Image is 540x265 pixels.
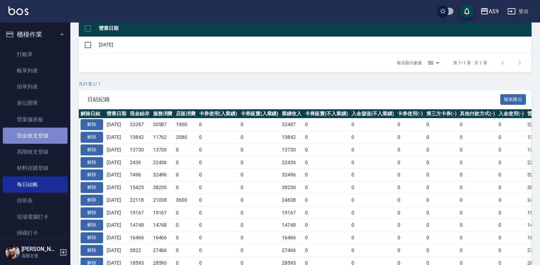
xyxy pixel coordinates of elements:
td: [DATE] [105,219,128,232]
th: 入金使用(-) [497,109,526,118]
td: 0 [497,156,526,169]
button: 解除 [81,245,103,256]
td: 0 [458,244,497,257]
td: 22436 [280,156,303,169]
div: 50 [425,53,442,72]
td: 0 [303,131,350,144]
td: 0 [425,143,458,156]
td: 0 [350,156,396,169]
td: 0 [458,131,497,144]
span: 日結紀錄 [87,96,500,103]
th: 卡券販賣(不入業績) [303,109,350,118]
td: 0 [458,181,497,194]
td: 0 [303,169,350,181]
th: 其他付款方式(-) [458,109,497,118]
td: 0 [458,143,497,156]
td: 0 [303,244,350,257]
td: 0 [239,232,280,244]
td: 15425 [128,181,151,194]
a: 掛單列表 [3,79,68,95]
td: 0 [174,219,197,232]
td: 0 [396,181,425,194]
td: 32487 [280,118,303,131]
td: [DATE] [105,232,128,244]
a: 打帳單 [3,46,68,63]
a: 現金收支登錄 [3,128,68,144]
td: 0 [174,232,197,244]
td: 30587 [151,118,174,131]
td: 13842 [280,131,303,144]
button: 解除 [81,144,103,155]
td: 0 [239,118,280,131]
td: 0 [396,131,425,144]
td: 0 [350,219,396,232]
td: 0 [239,143,280,156]
td: 0 [303,219,350,232]
td: 0 [239,194,280,206]
td: 23287 [128,118,151,131]
td: 0 [497,219,526,232]
td: 3600 [174,194,197,206]
td: [DATE] [105,118,128,131]
td: 0 [425,194,458,206]
td: 0 [303,143,350,156]
a: 高階收支登錄 [3,144,68,160]
td: 0 [396,219,425,232]
button: 解除 [81,220,103,231]
td: 14748 [151,219,174,232]
td: 0 [458,118,497,131]
td: 13730 [151,143,174,156]
button: 解除 [81,119,103,130]
a: 材料自購登錄 [3,160,68,176]
img: Logo [8,6,28,15]
td: [DATE] [105,181,128,194]
td: 13730 [280,143,303,156]
td: 0 [197,143,239,156]
button: 解除 [81,169,103,180]
button: 登出 [504,5,532,18]
td: [DATE] [105,194,128,206]
p: 高階主管 [21,253,57,259]
td: 38230 [151,181,174,194]
td: 0 [303,181,350,194]
td: 0 [350,206,396,219]
td: 0 [425,219,458,232]
button: 解除 [81,157,103,168]
td: 22118 [128,194,151,206]
td: 0 [425,206,458,219]
td: 0 [303,206,350,219]
td: 19167 [280,206,303,219]
td: 0 [396,244,425,257]
p: 每頁顯示數量 [397,60,422,66]
button: 解除 [81,195,103,206]
a: 排班表 [3,193,68,209]
td: 13730 [128,143,151,156]
td: 0 [497,131,526,144]
td: 0 [396,206,425,219]
td: 0 [174,181,197,194]
th: 業績收入 [280,109,303,118]
button: 解除 [81,232,103,243]
th: 第三方卡券(-) [425,109,458,118]
td: 0 [350,118,396,131]
td: 32496 [280,169,303,181]
td: 0 [197,206,239,219]
td: 0 [174,244,197,257]
td: 0 [174,156,197,169]
th: 現金結存 [128,109,151,118]
td: [DATE] [105,206,128,219]
td: 0 [458,156,497,169]
td: 3822 [128,244,151,257]
td: 0 [425,169,458,181]
td: 0 [303,194,350,206]
td: 27466 [151,244,174,257]
td: 0 [350,181,396,194]
a: 現場電腦打卡 [3,209,68,225]
button: save [460,4,474,18]
td: 0 [197,194,239,206]
button: 櫃檯作業 [3,25,68,44]
td: 0 [239,244,280,257]
td: 0 [425,156,458,169]
td: 2436 [128,156,151,169]
td: 0 [303,232,350,244]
